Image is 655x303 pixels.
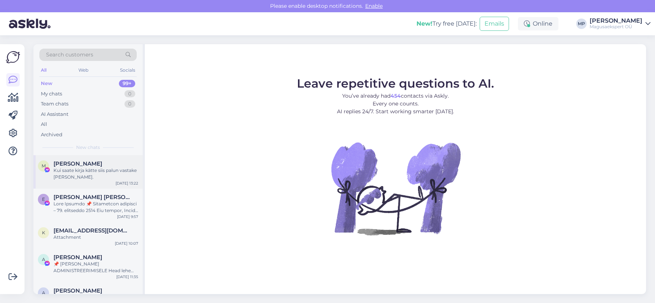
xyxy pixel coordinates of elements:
span: New chats [76,144,100,151]
div: Socials [119,65,137,75]
div: Attachment [53,234,138,241]
div: My chats [41,90,62,98]
span: Leave repetitive questions to AI. [297,76,494,91]
div: Online [518,17,558,30]
span: Search customers [46,51,93,59]
div: [DATE] 11:35 [116,274,138,280]
span: A [42,290,45,296]
div: 0 [124,100,135,108]
button: Emails [480,17,509,31]
span: A [42,257,45,262]
div: MP [576,19,587,29]
div: Magusaekspert OÜ [590,24,642,30]
div: AI Assistant [41,111,68,118]
span: Aili Talts [53,287,102,294]
div: All [41,121,47,128]
span: Enable [363,3,385,9]
div: Kui saate kirja kätte siis palun vastake [PERSON_NAME]. [53,167,138,180]
div: Lore Ipsumdo 📌 Sitametcon adipisci – 79. elitseddo 2514 Eiu tempor, Incid utlabo etdo magn aliqu ... [53,201,138,214]
span: E [42,196,45,202]
div: 📌 [PERSON_NAME] ADMINISTREERIMISELE Head lehe administraatorid Regulaarse ülevaatuse ja hindamise... [53,261,138,274]
div: [DATE] 10:07 [115,241,138,246]
a: [PERSON_NAME]Magusaekspert OÜ [590,18,651,30]
img: Askly Logo [6,50,20,64]
div: [DATE] 13:22 [116,180,138,186]
div: [DATE] 9:57 [117,214,138,219]
div: Archived [41,131,62,139]
div: 0 [124,90,135,98]
div: Team chats [41,100,68,108]
div: Try free [DATE]: [416,19,477,28]
div: 99+ [119,80,135,87]
span: kerli410@gmail.com [53,227,131,234]
span: Marika Ossul [53,160,102,167]
span: Antonio Bruccoleri [53,254,102,261]
span: M [42,163,46,169]
b: 454 [390,92,401,99]
span: Erine Thea Mendoza [53,194,131,201]
p: You’ve already had contacts via Askly. Every one counts. AI replies 24/7. Start working smarter [... [297,92,494,115]
div: New [41,80,52,87]
div: All [39,65,48,75]
img: No Chat active [329,121,463,255]
b: New! [416,20,432,27]
div: Web [77,65,90,75]
div: [PERSON_NAME] [590,18,642,24]
span: k [42,230,45,235]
